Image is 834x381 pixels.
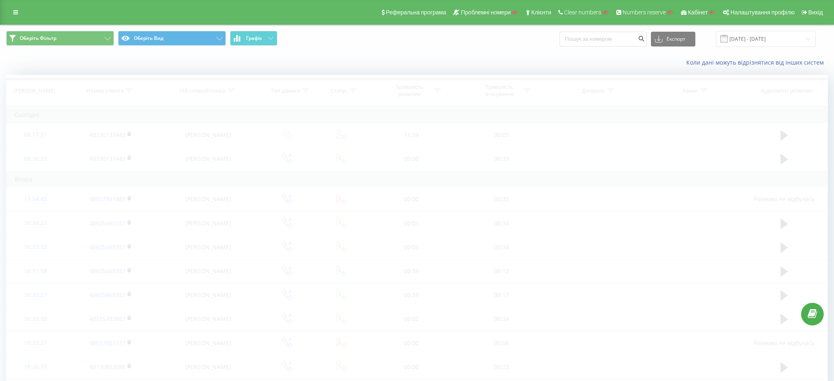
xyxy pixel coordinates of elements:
span: Реферальна програма [386,9,446,16]
input: Пошук за номером [560,32,647,46]
span: Налаштування профілю [730,9,795,16]
span: Графік [246,35,262,41]
span: Кабінет [688,9,708,16]
button: Оберіть Фільтр [6,31,114,46]
button: Графік [230,31,277,46]
button: Оберіть Вид [118,31,226,46]
span: Клієнти [531,9,551,16]
a: Коли дані можуть відрізнятися вiд інших систем [686,58,828,66]
span: Оберіть Фільтр [20,35,56,42]
span: Clear numbers [564,9,601,16]
span: Вихід [808,9,823,16]
span: Проблемні номери [461,9,511,16]
span: Numbers reserve [623,9,666,16]
button: Експорт [651,32,695,46]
